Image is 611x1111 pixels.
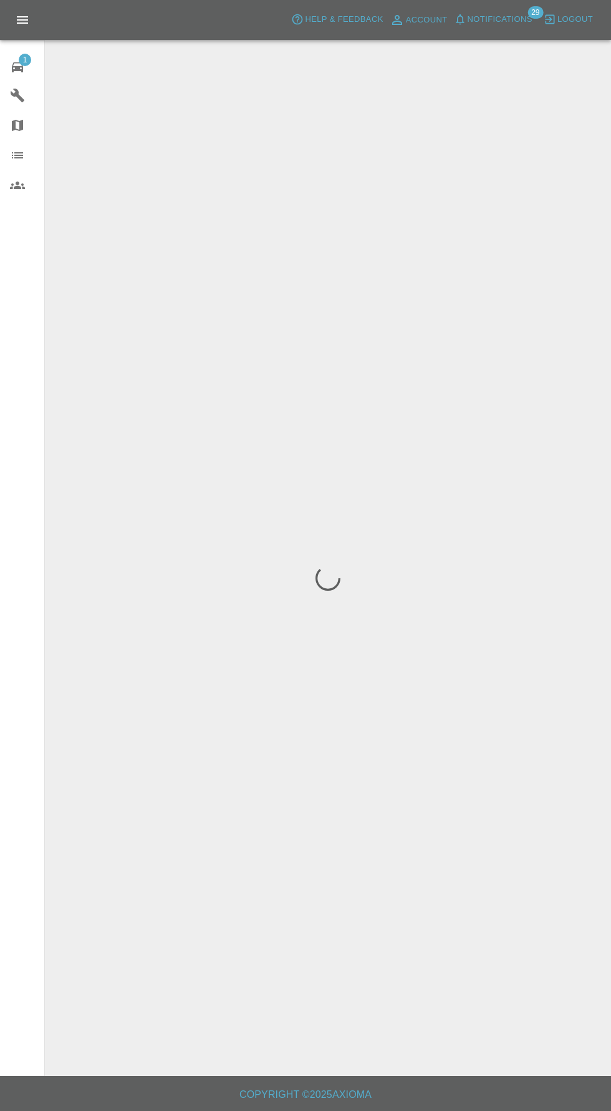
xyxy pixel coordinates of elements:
h6: Copyright © 2025 Axioma [10,1086,601,1104]
button: Help & Feedback [288,10,386,29]
span: 29 [527,6,543,19]
button: Notifications [451,10,536,29]
span: Help & Feedback [305,12,383,27]
span: 1 [19,54,31,66]
span: Notifications [468,12,532,27]
span: Logout [557,12,593,27]
button: Open drawer [7,5,37,35]
a: Account [387,10,451,30]
button: Logout [541,10,596,29]
span: Account [406,13,448,27]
